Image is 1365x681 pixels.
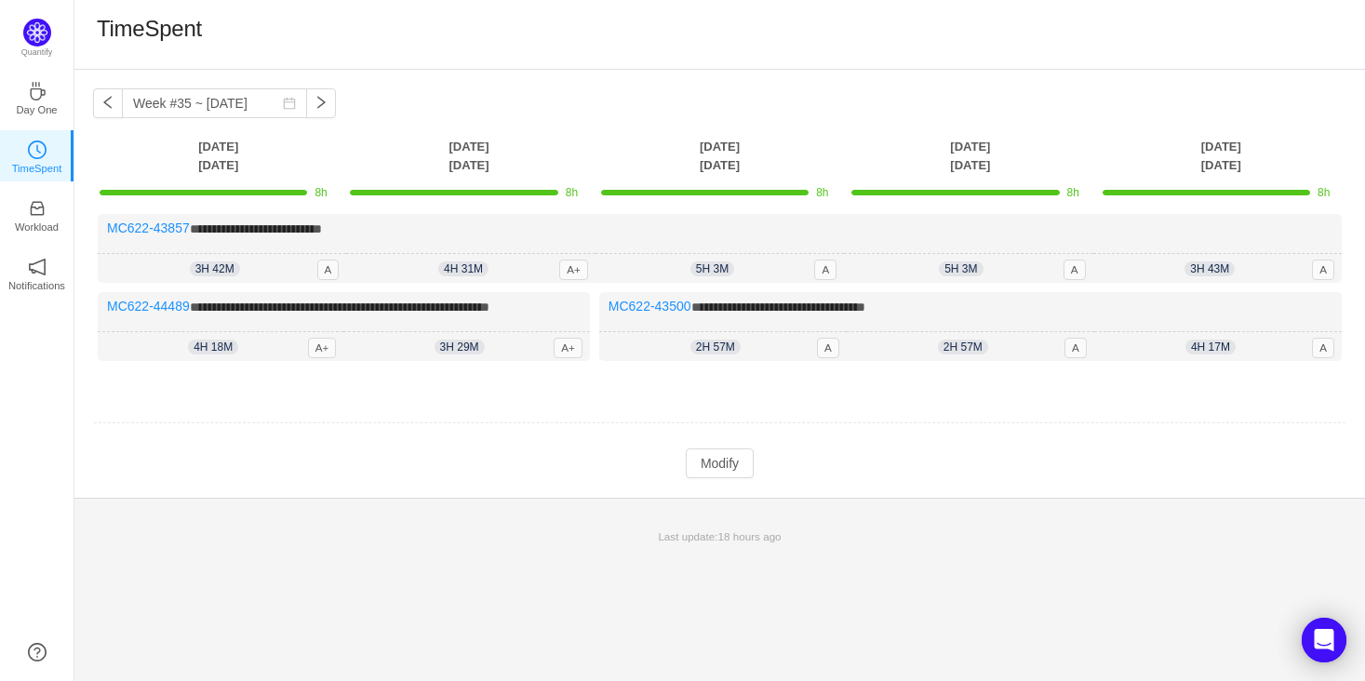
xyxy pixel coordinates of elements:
span: A [814,260,836,280]
button: Modify [686,448,754,478]
div: Open Intercom Messenger [1302,618,1346,662]
th: [DATE] [DATE] [343,137,594,175]
span: A [1312,338,1334,358]
p: Workload [15,219,59,235]
span: A [1064,338,1087,358]
span: 2h 57m [938,340,988,354]
a: icon: clock-circleTimeSpent [28,146,47,165]
a: icon: notificationNotifications [28,263,47,282]
a: icon: inboxWorkload [28,205,47,223]
p: Day One [16,101,57,118]
span: 18 hours ago [718,530,782,542]
a: MC622-44489 [107,299,190,314]
span: A+ [308,338,337,358]
span: A [1312,260,1334,280]
i: icon: clock-circle [28,140,47,159]
span: 3h 42m [190,261,240,276]
button: icon: right [306,88,336,118]
th: [DATE] [DATE] [595,137,845,175]
span: A [1064,260,1086,280]
span: 2h 57m [690,340,741,354]
i: icon: inbox [28,199,47,218]
span: 8h [1318,186,1330,199]
p: Notifications [8,277,65,294]
h1: TimeSpent [97,15,202,43]
span: 4h 18m [188,340,238,354]
p: Quantify [21,47,53,60]
span: 3h 43m [1184,261,1235,276]
span: 5h 3m [939,261,983,276]
p: TimeSpent [12,160,62,177]
span: 8h [566,186,578,199]
span: 5h 3m [690,261,734,276]
i: icon: calendar [283,97,296,110]
span: 3h 29m [435,340,485,354]
a: MC622-43857 [107,220,190,235]
i: icon: coffee [28,82,47,100]
span: 4h 17m [1185,340,1236,354]
span: A+ [554,338,582,358]
button: icon: left [93,88,123,118]
a: icon: question-circle [28,643,47,661]
a: icon: coffeeDay One [28,87,47,106]
span: 8h [314,186,327,199]
th: [DATE] [DATE] [845,137,1095,175]
span: A [817,338,839,358]
span: A+ [559,260,588,280]
span: 4h 31m [438,261,488,276]
span: 8h [1067,186,1079,199]
input: Select a week [122,88,307,118]
span: 8h [816,186,828,199]
i: icon: notification [28,258,47,276]
span: A [317,260,340,280]
span: Last update: [658,530,781,542]
a: MC622-43500 [609,299,691,314]
th: [DATE] [DATE] [93,137,343,175]
th: [DATE] [DATE] [1096,137,1346,175]
img: Quantify [23,19,51,47]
